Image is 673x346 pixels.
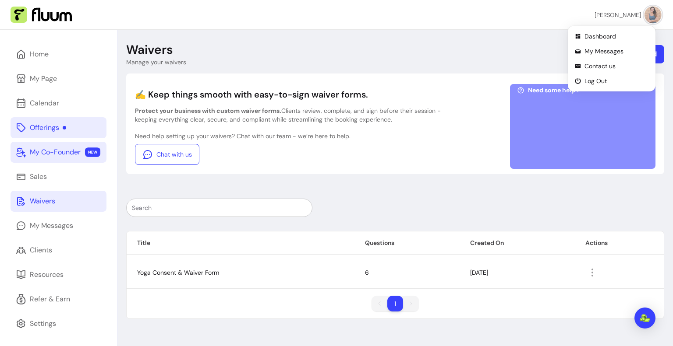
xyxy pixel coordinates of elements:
[470,269,488,276] span: [DATE]
[645,6,662,23] img: avatar
[11,264,106,285] a: Resources
[30,294,70,304] div: Refer & Earn
[135,144,199,165] a: Chat with us
[30,73,57,84] div: My Page
[30,98,59,108] div: Calendar
[11,68,106,89] a: My Page
[135,88,442,101] p: ✍️ Keep things smooth with easy-to-sign waiver forms.
[354,231,460,255] th: Questions
[126,42,173,58] p: Waivers
[30,122,66,133] div: Offerings
[132,203,307,212] input: Search
[11,215,106,236] a: My Messages
[30,318,56,329] div: Settings
[365,269,369,276] span: 6
[460,231,575,255] th: Created On
[11,289,106,310] a: Refer & Earn
[30,245,52,255] div: Clients
[11,44,106,65] a: Home
[11,166,106,187] a: Sales
[584,47,648,56] span: My Messages
[30,196,55,206] div: Waivers
[367,291,423,316] nav: pagination navigation
[135,107,281,115] b: Protect your business with custom waiver forms.
[584,32,648,41] span: Dashboard
[11,117,106,138] a: Offerings
[11,191,106,212] a: Waivers
[584,62,648,70] span: Contact us
[30,269,64,280] div: Resources
[528,86,580,94] span: Need some help ?
[126,58,186,66] p: Manage your waivers
[571,29,652,88] ul: Profile Actions
[30,171,47,182] div: Sales
[30,49,49,59] div: Home
[85,147,100,157] span: NEW
[584,77,648,85] span: Log Out
[135,106,442,124] p: Clients review, complete, and sign before their session - keeping everything clear, secure, and c...
[11,7,72,23] img: Fluum Logo
[11,142,106,163] a: My Co-Founder
[135,132,442,140] p: Need help setting up your waivers? Chat with our team - we’re here to help.
[11,240,106,261] a: Clients
[11,93,106,114] a: Calendar
[570,28,654,90] div: Profile Actions
[595,10,641,19] span: [PERSON_NAME]
[30,220,73,231] div: My Messages
[127,231,354,255] th: Title
[30,147,81,157] div: My Co-Founder
[137,269,219,276] span: Yoga Consent & Waiver Form
[575,231,664,255] th: Actions
[634,308,655,329] div: Open Intercom Messenger
[387,296,403,311] li: pagination item 1 active
[11,313,106,334] a: Settings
